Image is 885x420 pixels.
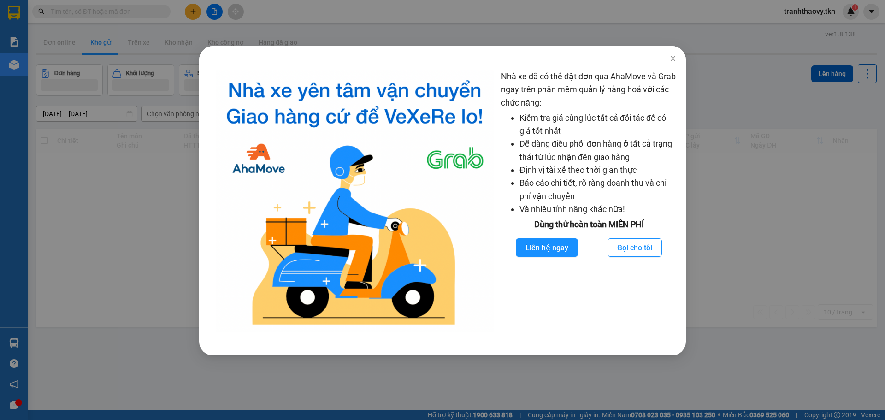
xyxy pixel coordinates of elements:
li: Dễ dàng điều phối đơn hàng ở tất cả trạng thái từ lúc nhận đến giao hàng [519,137,677,164]
li: Báo cáo chi tiết, rõ ràng doanh thu và chi phí vận chuyển [519,177,677,203]
div: Nhà xe đã có thể đặt đơn qua AhaMove và Grab ngay trên phần mềm quản lý hàng hoá với các chức năng: [501,70,677,332]
li: Và nhiều tính năng khác nữa! [519,203,677,216]
button: Gọi cho tôi [608,238,662,257]
li: Định vị tài xế theo thời gian thực [519,164,677,177]
img: logo [216,70,494,332]
span: close [669,55,677,62]
span: Liên hệ ngay [525,242,568,254]
button: Liên hệ ngay [516,238,578,257]
li: Kiểm tra giá cùng lúc tất cả đối tác để có giá tốt nhất [519,112,677,138]
button: Close [660,46,686,72]
span: Gọi cho tôi [617,242,652,254]
div: Dùng thử hoàn toàn MIỄN PHÍ [501,218,677,231]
